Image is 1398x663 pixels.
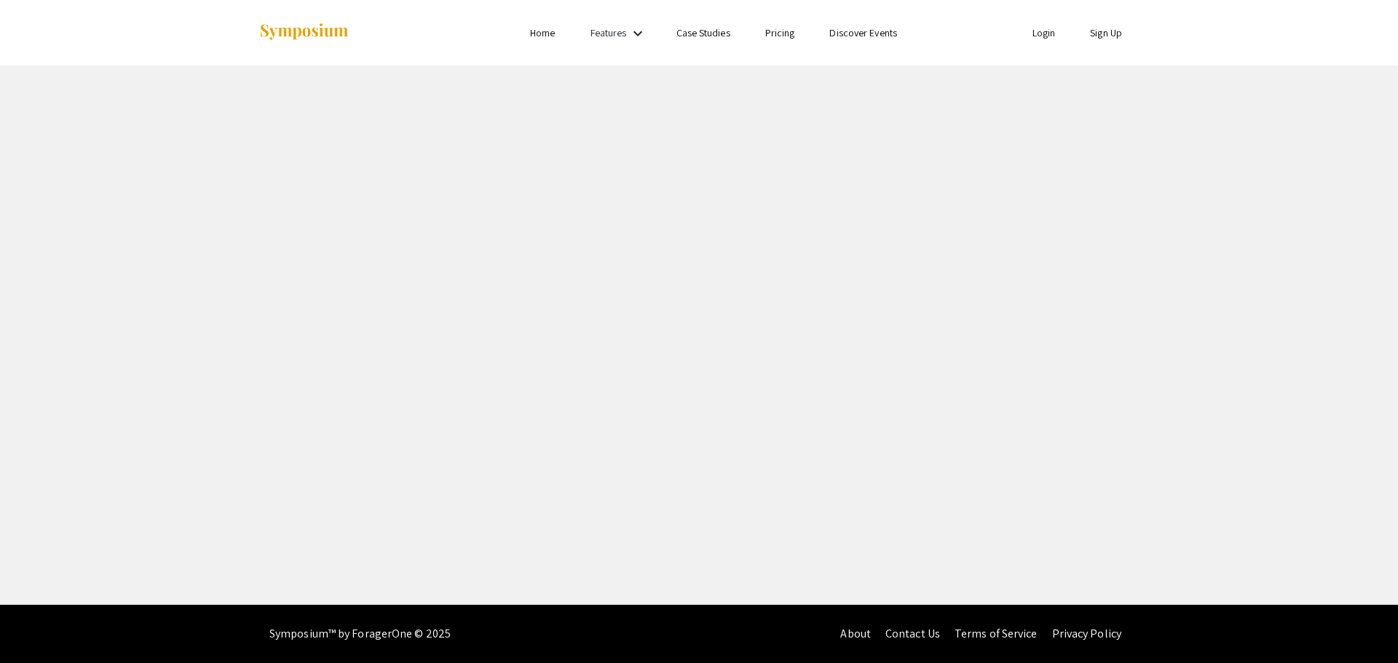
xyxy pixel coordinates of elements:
mat-icon: Expand Features list [629,25,647,42]
img: Symposium by ForagerOne [258,23,349,42]
a: Terms of Service [955,626,1038,641]
a: Features [591,26,627,39]
a: About [840,626,871,641]
a: Home [530,26,555,39]
a: Pricing [765,26,795,39]
a: Privacy Policy [1052,626,1121,641]
a: Discover Events [829,26,897,39]
a: Contact Us [885,626,940,641]
a: Sign Up [1090,26,1122,39]
a: Case Studies [676,26,730,39]
div: Symposium™ by ForagerOne © 2025 [269,605,451,663]
a: Login [1032,26,1056,39]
